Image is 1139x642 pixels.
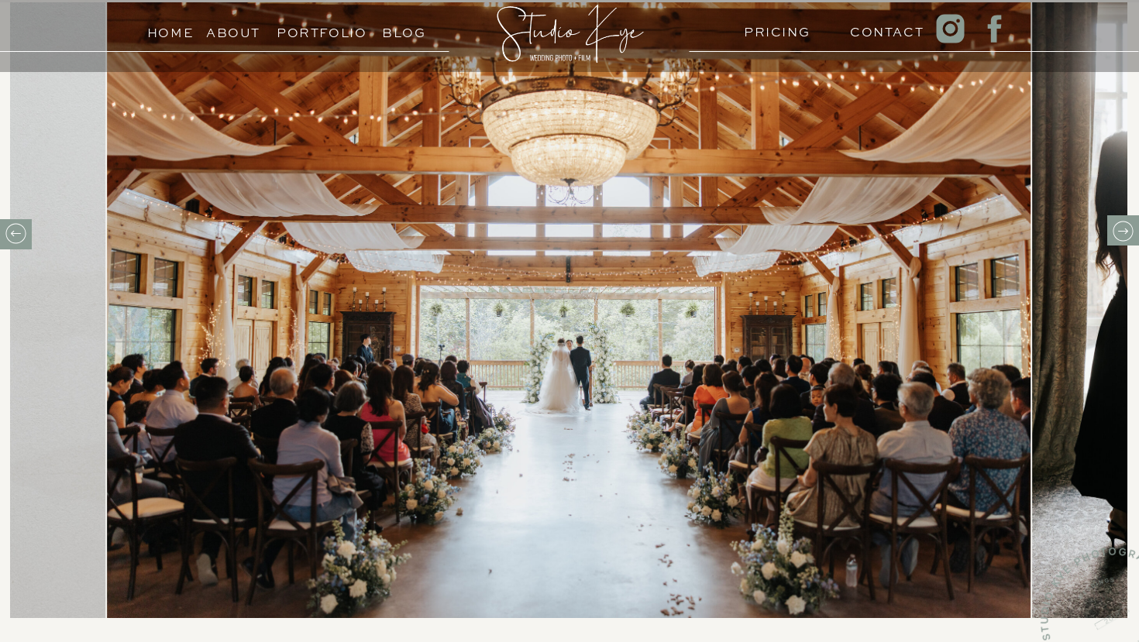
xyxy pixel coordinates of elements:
[206,22,260,36] a: About
[850,21,910,36] a: Contact
[744,21,803,36] a: PRICING
[369,22,439,36] a: Blog
[277,22,347,36] a: Portfolio
[140,22,200,36] a: Home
